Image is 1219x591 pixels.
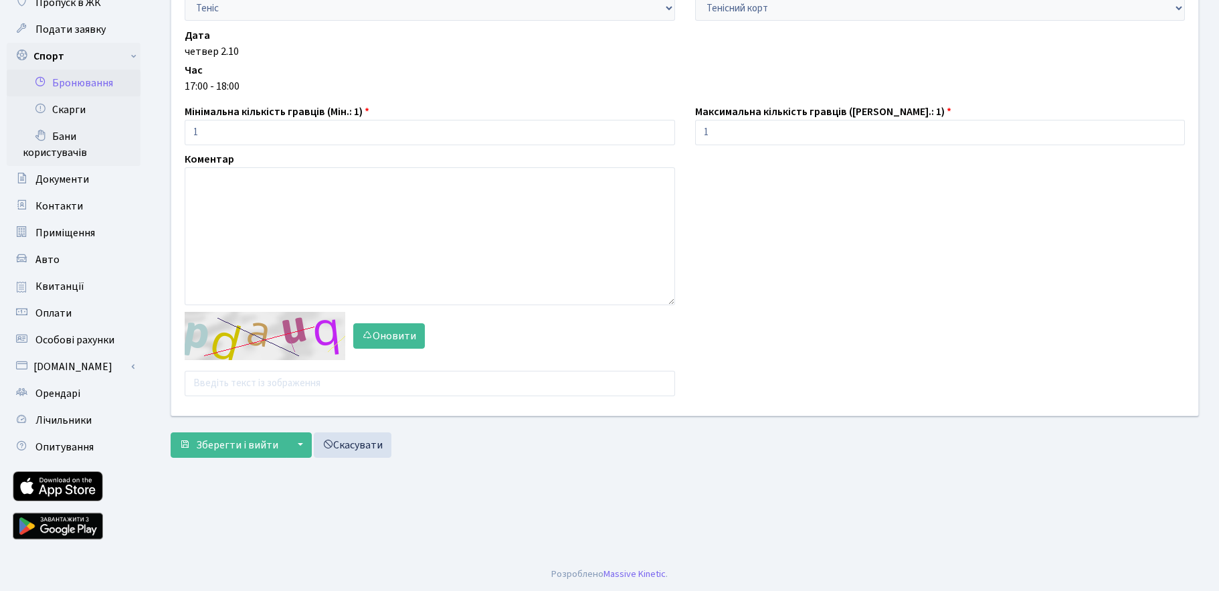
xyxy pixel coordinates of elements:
div: четвер 2.10 [185,44,1185,60]
a: [DOMAIN_NAME] [7,353,140,380]
label: Дата [185,27,210,44]
button: Зберегти і вийти [171,432,287,458]
label: Мінімальна кількість гравців (Мін.: 1) [185,104,369,120]
a: Особові рахунки [7,327,140,353]
a: Приміщення [7,220,140,246]
label: Час [185,62,203,78]
span: Особові рахунки [35,333,114,347]
input: Введіть текст із зображення [185,371,675,396]
button: Оновити [353,323,425,349]
a: Massive Kinetic [603,567,666,581]
span: Контакти [35,199,83,214]
a: Лічильники [7,407,140,434]
a: Контакти [7,193,140,220]
img: default [185,312,345,360]
a: Опитування [7,434,140,460]
a: Скасувати [314,432,391,458]
a: Оплати [7,300,140,327]
label: Максимальна кількість гравців ([PERSON_NAME].: 1) [695,104,951,120]
a: Скарги [7,96,140,123]
span: Опитування [35,440,94,454]
a: Бронювання [7,70,140,96]
label: Коментар [185,151,234,167]
span: Зберегти і вийти [196,438,278,452]
span: Подати заявку [35,22,106,37]
span: Орендарі [35,386,80,401]
span: Авто [35,252,60,267]
span: Лічильники [35,413,92,428]
a: Квитанції [7,273,140,300]
a: Подати заявку [7,16,140,43]
a: Авто [7,246,140,273]
div: 17:00 - 18:00 [185,78,1185,94]
a: Орендарі [7,380,140,407]
span: Оплати [35,306,72,321]
a: Бани користувачів [7,123,140,166]
span: Документи [35,172,89,187]
a: Спорт [7,43,140,70]
span: Приміщення [35,226,95,240]
div: Розроблено . [551,567,668,582]
a: Документи [7,166,140,193]
span: Квитанції [35,279,84,294]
